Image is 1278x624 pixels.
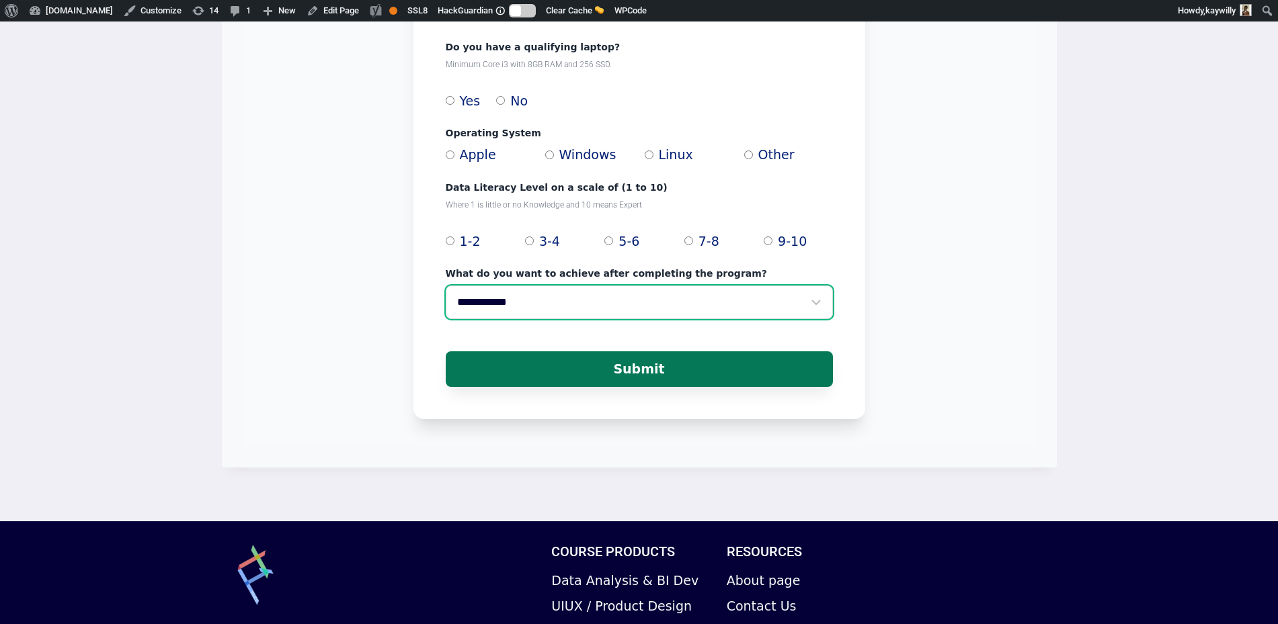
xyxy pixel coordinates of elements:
[545,150,554,159] input: Windows
[446,199,833,210] p: Where 1 is little or no Knowledge and 10 means Expert
[539,232,560,251] span: 3-4
[460,91,481,111] span: Yes
[551,541,706,562] h2: Course Products
[496,96,505,105] input: No
[222,541,289,609] img: smal-pq-logo.png
[389,7,397,15] div: OK
[764,236,772,245] input: 9-10
[546,5,592,15] span: Clear Cache
[618,232,639,251] span: 5-6
[446,150,454,159] input: Apple
[525,236,534,245] input: 3-4
[684,236,693,245] input: 7-8
[446,126,833,140] label: Operating System
[460,232,481,251] span: 1-2
[645,150,653,159] input: Linux
[446,351,833,387] button: Submit
[551,593,706,619] a: UIUX / Product Design
[1205,5,1236,15] span: kaywilly
[446,236,454,245] input: 1-2
[446,59,833,70] p: Minimum Core i3 with 8GB RAM and 256 SSD.
[446,40,833,54] label: Do you have a qualifying laptop?
[446,267,833,280] label: What do you want to achieve after completing the program?
[727,541,881,562] h2: Resources
[595,5,604,14] img: 🧽
[758,145,795,165] span: Other
[659,145,693,165] span: Linux
[727,593,881,619] a: Contact Us
[744,150,753,159] input: Other
[604,236,613,245] input: 5-6
[551,568,706,594] a: Data Analysis & BI Dev
[559,145,616,165] span: Windows
[778,232,807,251] span: 9-10
[446,181,833,194] label: Data Literacy Level on a scale of (1 to 10)
[446,96,454,105] input: Yes
[698,232,719,251] span: 7-8
[460,145,496,165] span: Apple
[727,568,881,594] a: About page
[510,91,528,111] span: No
